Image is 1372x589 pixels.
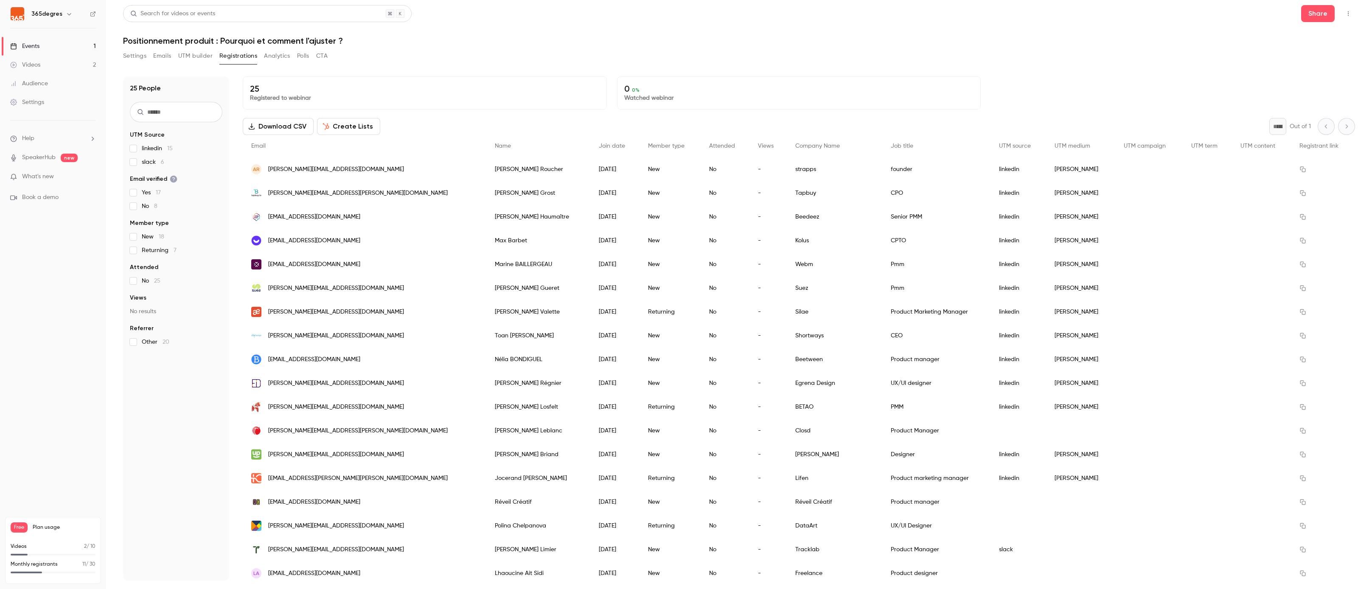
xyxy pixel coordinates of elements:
div: [PERSON_NAME] [1046,181,1115,205]
span: Member type [130,219,169,227]
div: No [701,419,749,443]
span: LA [253,569,259,577]
div: - [749,395,787,419]
div: Beetween [787,348,882,371]
div: [PERSON_NAME] [1046,443,1115,466]
div: New [640,157,701,181]
div: [DATE] [590,229,640,252]
div: slack [990,538,1046,561]
div: UX/UI designer [882,371,990,395]
div: No [701,276,749,300]
div: Toan [PERSON_NAME] [486,324,590,348]
span: 18 [159,234,164,240]
div: Senior PMM [882,205,990,229]
span: 17 [156,190,161,196]
span: New [142,233,164,241]
span: [EMAIL_ADDRESS][DOMAIN_NAME] [268,236,360,245]
span: Plan usage [33,524,95,531]
div: [PERSON_NAME] Leblanc [486,419,590,443]
div: Search for videos or events [130,9,215,18]
span: 2 [84,544,87,549]
div: [PERSON_NAME] [1046,466,1115,490]
div: [DATE] [590,300,640,324]
span: Job title [891,143,913,149]
div: linkedin [990,300,1046,324]
div: [PERSON_NAME] Briand [486,443,590,466]
img: suez.com [251,283,261,293]
div: linkedin [990,181,1046,205]
div: Tracklab [787,538,882,561]
span: UTM source [999,143,1031,149]
span: No [142,277,160,285]
button: Settings [123,49,146,63]
div: New [640,205,701,229]
h1: Positionnement produit : Pourquoi et comment l'ajuster ? [123,36,1355,46]
span: Name [495,143,511,149]
div: PMM [882,395,990,419]
span: [EMAIL_ADDRESS][DOMAIN_NAME] [268,355,360,364]
button: Create Lists [317,118,380,135]
div: Product Manager [882,419,990,443]
p: 0 [624,84,974,94]
div: Freelance [787,561,882,585]
span: 7 [174,247,177,253]
div: - [749,300,787,324]
span: 15 [167,146,173,151]
img: webmecanik.com [251,259,261,269]
li: help-dropdown-opener [10,134,96,143]
div: New [640,490,701,514]
span: Company Name [795,143,840,149]
span: [PERSON_NAME][EMAIL_ADDRESS][PERSON_NAME][DOMAIN_NAME] [268,189,448,198]
img: cotizup.com [251,449,261,460]
div: [PERSON_NAME] Roucher [486,157,590,181]
div: New [640,561,701,585]
div: Jocerand [PERSON_NAME] [486,466,590,490]
div: Silae [787,300,882,324]
div: No [701,490,749,514]
div: Settings [10,98,44,107]
div: New [640,348,701,371]
span: 11 [82,562,86,567]
span: [PERSON_NAME][EMAIL_ADDRESS][DOMAIN_NAME] [268,165,404,174]
button: Analytics [264,49,290,63]
div: [PERSON_NAME] [1046,205,1115,229]
img: tapbuy.io [251,188,261,198]
button: Emails [153,49,171,63]
div: No [701,181,749,205]
img: shortways.com [251,331,261,341]
p: / 30 [82,561,95,568]
button: Share [1301,5,1335,22]
span: [EMAIL_ADDRESS][DOMAIN_NAME] [268,498,360,507]
div: Product designer [882,561,990,585]
div: New [640,181,701,205]
div: linkedin [990,324,1046,348]
div: Webm [787,252,882,276]
div: - [749,276,787,300]
div: No [701,252,749,276]
div: linkedin [990,157,1046,181]
span: [PERSON_NAME][EMAIL_ADDRESS][DOMAIN_NAME] [268,522,404,530]
span: No [142,202,157,210]
div: No [701,514,749,538]
h6: 365degres [31,10,62,18]
span: Returning [142,246,177,255]
div: linkedin [990,276,1046,300]
div: [DATE] [590,443,640,466]
a: SpeakerHub [22,153,56,162]
div: [PERSON_NAME] Valette [486,300,590,324]
span: linkedin [142,144,173,153]
div: Réveil Créatif [486,490,590,514]
div: CEO [882,324,990,348]
div: [DATE] [590,466,640,490]
span: UTM content [1240,143,1275,149]
img: betao.se [251,402,261,412]
span: Free [11,522,28,533]
div: Product Marketing Manager [882,300,990,324]
div: [PERSON_NAME] [1046,229,1115,252]
div: No [701,466,749,490]
div: Pmm [882,276,990,300]
span: Email verified [130,175,177,183]
div: Lhaoucine Ait Sidi [486,561,590,585]
div: Kolus [787,229,882,252]
div: [PERSON_NAME] Limier [486,538,590,561]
